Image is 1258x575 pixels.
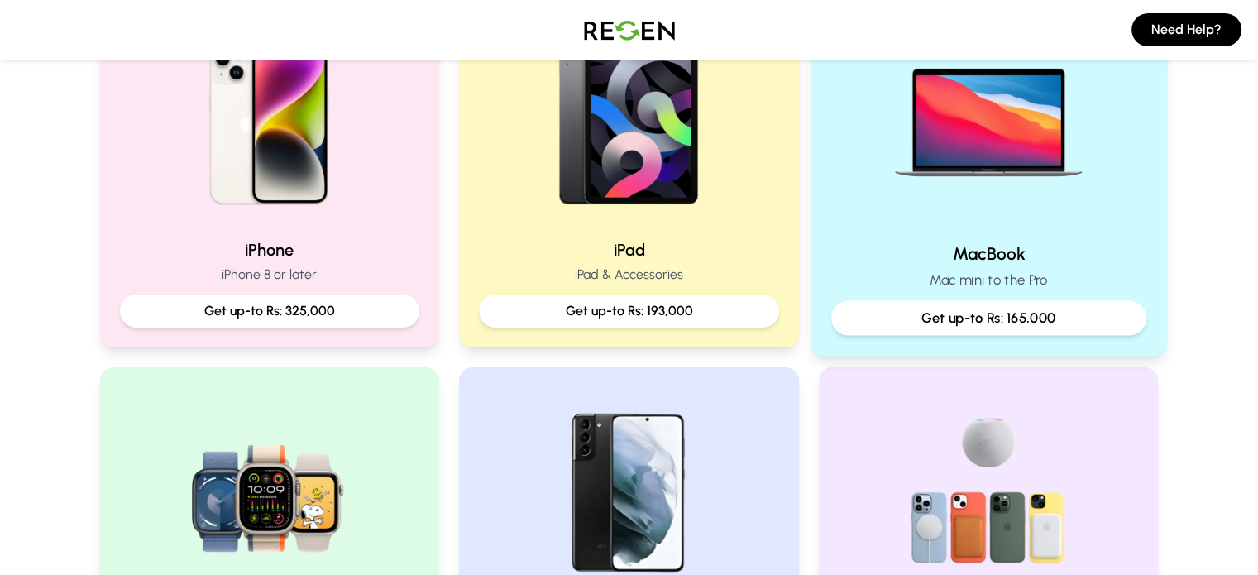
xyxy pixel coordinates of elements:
h2: MacBook [831,242,1146,266]
img: MacBook [878,6,1100,228]
p: Mac mini to the Pro [831,270,1146,290]
h2: iPad [479,238,779,261]
img: iPhone [164,13,375,225]
button: Need Help? [1131,13,1241,46]
p: Get up-to Rs: 193,000 [492,301,766,321]
h2: iPhone [120,238,420,261]
img: Logo [572,7,687,53]
p: Get up-to Rs: 325,000 [133,301,407,321]
img: iPad [523,13,734,225]
p: iPhone 8 or later [120,265,420,285]
p: Get up-to Rs: 165,000 [845,308,1132,328]
p: iPad & Accessories [479,265,779,285]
